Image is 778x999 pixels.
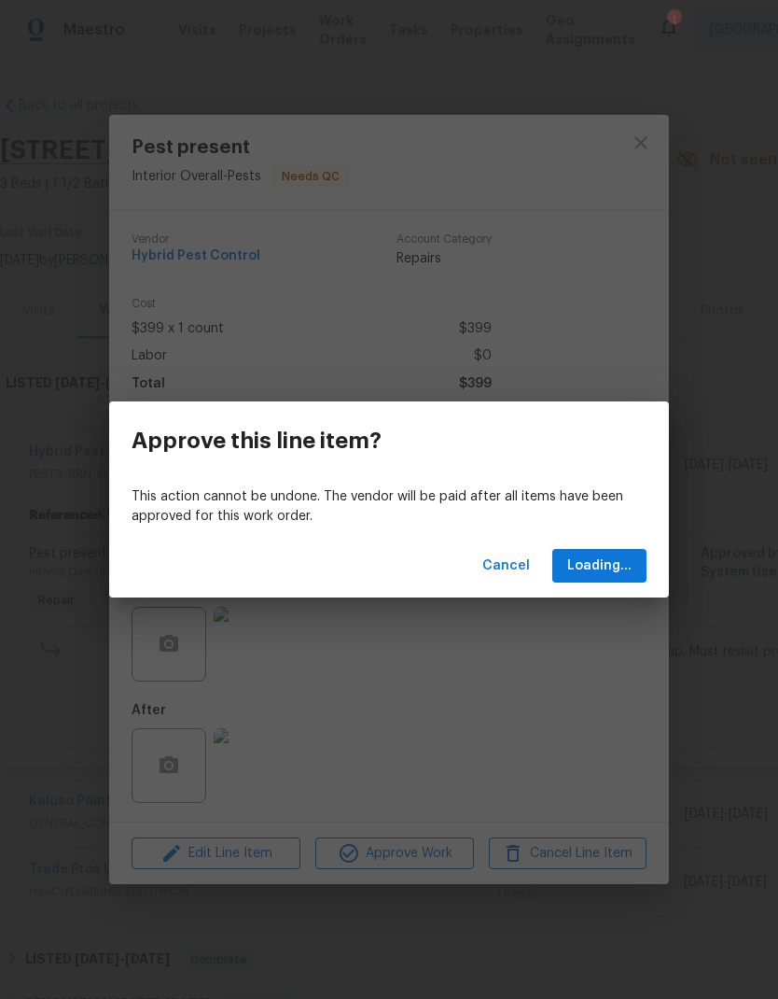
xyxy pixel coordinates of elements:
button: Loading... [552,549,646,584]
span: Loading... [567,555,632,578]
span: Cancel [482,555,530,578]
p: This action cannot be undone. The vendor will be paid after all items have been approved for this... [132,487,646,527]
h3: Approve this line item? [132,428,382,454]
button: Cancel [475,549,537,584]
